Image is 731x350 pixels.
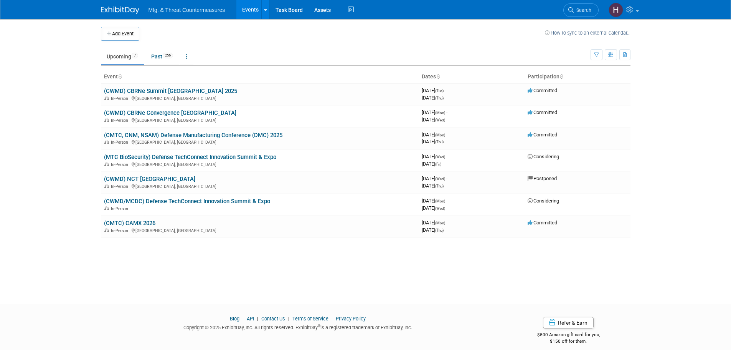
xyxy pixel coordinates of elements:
span: - [446,198,447,204]
span: (Wed) [435,155,445,159]
span: (Thu) [435,184,444,188]
img: In-Person Event [104,140,109,144]
a: Sort by Participation Type [559,73,563,80]
span: (Wed) [435,206,445,211]
div: $150 off for them. [507,338,630,345]
span: In-Person [111,228,130,233]
span: Committed [528,220,557,226]
span: 256 [163,53,173,58]
span: - [446,220,447,226]
span: (Mon) [435,221,445,225]
a: (CMTC, CNM, NSAM) Defense Manufacturing Conference (DMC) 2025 [104,132,282,139]
span: [DATE] [422,161,441,167]
span: - [445,88,446,93]
a: (CWMD) CBRNe Summit [GEOGRAPHIC_DATA] 2025 [104,88,237,95]
span: [DATE] [422,227,444,233]
span: Considering [528,198,559,204]
span: (Tue) [435,89,444,93]
span: (Thu) [435,140,444,144]
a: Privacy Policy [336,316,366,322]
a: Refer & Earn [543,317,594,328]
span: [DATE] [422,88,446,93]
div: [GEOGRAPHIC_DATA], [GEOGRAPHIC_DATA] [104,183,416,189]
span: - [446,154,447,159]
sup: ® [318,324,320,328]
th: Event [101,70,419,83]
a: (CMTC) CAMX 2026 [104,220,155,227]
a: Contact Us [261,316,285,322]
div: [GEOGRAPHIC_DATA], [GEOGRAPHIC_DATA] [104,227,416,233]
span: [DATE] [422,132,447,138]
span: In-Person [111,96,130,101]
span: | [255,316,260,322]
span: (Thu) [435,96,444,100]
span: (Wed) [435,177,445,181]
span: In-Person [111,206,130,211]
span: (Mon) [435,111,445,115]
a: Terms of Service [292,316,328,322]
span: - [446,132,447,138]
a: (CWMD/MCDC) Defense TechConnect Innovation Summit & Expo [104,198,270,205]
img: In-Person Event [104,118,109,122]
a: Past256 [145,49,179,64]
span: Committed [528,109,557,115]
a: Search [563,3,599,17]
span: [DATE] [422,117,445,123]
span: Considering [528,154,559,159]
span: (Wed) [435,118,445,122]
span: (Mon) [435,133,445,137]
span: Committed [528,132,557,138]
a: Upcoming7 [101,49,144,64]
img: In-Person Event [104,206,109,210]
span: Committed [528,88,557,93]
span: [DATE] [422,183,444,189]
a: (CWMD) NCT [GEOGRAPHIC_DATA] [104,176,195,182]
span: [DATE] [422,139,444,144]
span: In-Person [111,118,130,123]
div: [GEOGRAPHIC_DATA], [GEOGRAPHIC_DATA] [104,139,416,145]
span: | [286,316,291,322]
a: (MTC BioSecurity) Defense TechConnect Innovation Summit & Expo [104,154,276,161]
a: API [247,316,254,322]
img: In-Person Event [104,184,109,188]
div: [GEOGRAPHIC_DATA], [GEOGRAPHIC_DATA] [104,95,416,101]
th: Participation [525,70,630,83]
span: In-Person [111,140,130,145]
span: [DATE] [422,109,447,115]
a: Blog [230,316,239,322]
span: In-Person [111,184,130,189]
span: 7 [132,53,138,58]
th: Dates [419,70,525,83]
img: In-Person Event [104,96,109,100]
img: In-Person Event [104,162,109,166]
span: Search [574,7,591,13]
span: [DATE] [422,176,447,181]
img: In-Person Event [104,228,109,232]
span: | [241,316,246,322]
span: Postponed [528,176,557,181]
span: (Mon) [435,199,445,203]
a: Sort by Start Date [436,73,440,80]
img: Hillary Hawkins [609,3,623,17]
a: (CWMD) CBRNe Convergence [GEOGRAPHIC_DATA] [104,109,236,116]
div: $500 Amazon gift card for you, [507,327,630,344]
span: [DATE] [422,198,447,204]
span: [DATE] [422,154,447,159]
img: ExhibitDay [101,7,139,14]
a: How to sync to an external calendar... [545,30,630,36]
span: - [446,176,447,181]
div: [GEOGRAPHIC_DATA], [GEOGRAPHIC_DATA] [104,161,416,167]
span: Mfg. & Threat Countermeasures [149,7,225,13]
span: [DATE] [422,220,447,226]
span: [DATE] [422,205,445,211]
span: In-Person [111,162,130,167]
div: [GEOGRAPHIC_DATA], [GEOGRAPHIC_DATA] [104,117,416,123]
span: | [330,316,335,322]
span: [DATE] [422,95,444,101]
span: - [446,109,447,115]
a: Sort by Event Name [118,73,122,80]
span: (Thu) [435,228,444,232]
div: Copyright © 2025 ExhibitDay, Inc. All rights reserved. ExhibitDay is a registered trademark of Ex... [101,322,495,331]
span: (Fri) [435,162,441,166]
button: Add Event [101,27,139,41]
